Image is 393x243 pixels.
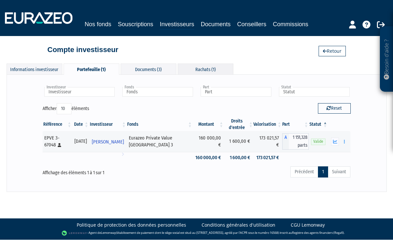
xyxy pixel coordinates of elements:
th: Valorisation: activer pour trier la colonne par ordre croissant [253,118,282,131]
div: Portefeuille (1) [64,64,119,75]
th: Montant: activer pour trier la colonne par ordre croissant [193,118,224,131]
p: Besoin d'aide ? [383,30,390,89]
select: Afficheréléments [57,103,71,114]
th: Statut : activer pour trier la colonne par ordre d&eacute;croissant [309,118,328,131]
div: Eurazeo Private Value [GEOGRAPHIC_DATA] 3 [129,135,190,149]
a: [PERSON_NAME] [89,135,127,148]
img: logo-lemonway.png [62,230,87,236]
span: A [282,133,289,150]
a: Retour [319,46,346,56]
th: Part: activer pour trier la colonne par ordre croissant [282,118,309,131]
td: 160 000,00 € [193,131,224,152]
div: EPVE 3-67048 [44,135,70,149]
td: 1 600,00 € [224,152,254,163]
a: Lemonway [101,231,116,235]
a: Commissions [273,20,308,29]
button: Reset [318,103,351,114]
th: Fonds: activer pour trier la colonne par ordre croissant [127,118,193,131]
th: Investisseur: activer pour trier la colonne par ordre croissant [89,118,127,131]
a: Nos fonds [85,20,111,29]
i: [Français] Personne physique [58,143,61,147]
h4: Compte investisseur [48,46,118,54]
a: Politique de protection des données personnelles [77,222,186,228]
td: 173 021,57 € [253,152,282,163]
td: 173 021,57 € [253,131,282,152]
span: 1 151,328 parts [289,133,309,150]
div: Documents (3) [121,64,176,74]
a: Souscriptions [118,20,153,29]
div: Rachats (1) [178,64,233,74]
td: 1 600,00 € [224,131,254,152]
div: Informations investisseur [7,64,62,74]
a: CGU Lemonway [291,222,325,228]
div: [DATE] [74,138,87,145]
th: Date: activer pour trier la colonne par ordre croissant [72,118,89,131]
td: 160 000,00 € [193,152,224,163]
span: Valide [311,139,325,145]
a: Documents [201,20,231,29]
div: Affichage des éléments 1 à 1 sur 1 [43,166,165,176]
th: Référence : activer pour trier la colonne par ordre croissant [43,118,72,131]
a: 1 [318,166,328,178]
a: Investisseurs [160,20,194,30]
th: Droits d'entrée: activer pour trier la colonne par ordre croissant [224,118,254,131]
i: Voir l'investisseur [122,148,124,160]
img: 1732889491-logotype_eurazeo_blanc_rvb.png [5,12,72,24]
label: Afficher éléments [43,103,89,114]
a: Registre des agents financiers (Regafi) [292,231,344,235]
a: Conditions générales d'utilisation [202,222,275,228]
div: - Agent de (établissement de paiement dont le siège social est situé au [STREET_ADDRESS], agréé p... [7,230,386,236]
div: A - Eurazeo Private Value Europe 3 [282,133,309,150]
a: Conseillers [237,20,266,29]
span: [PERSON_NAME] [92,136,124,148]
